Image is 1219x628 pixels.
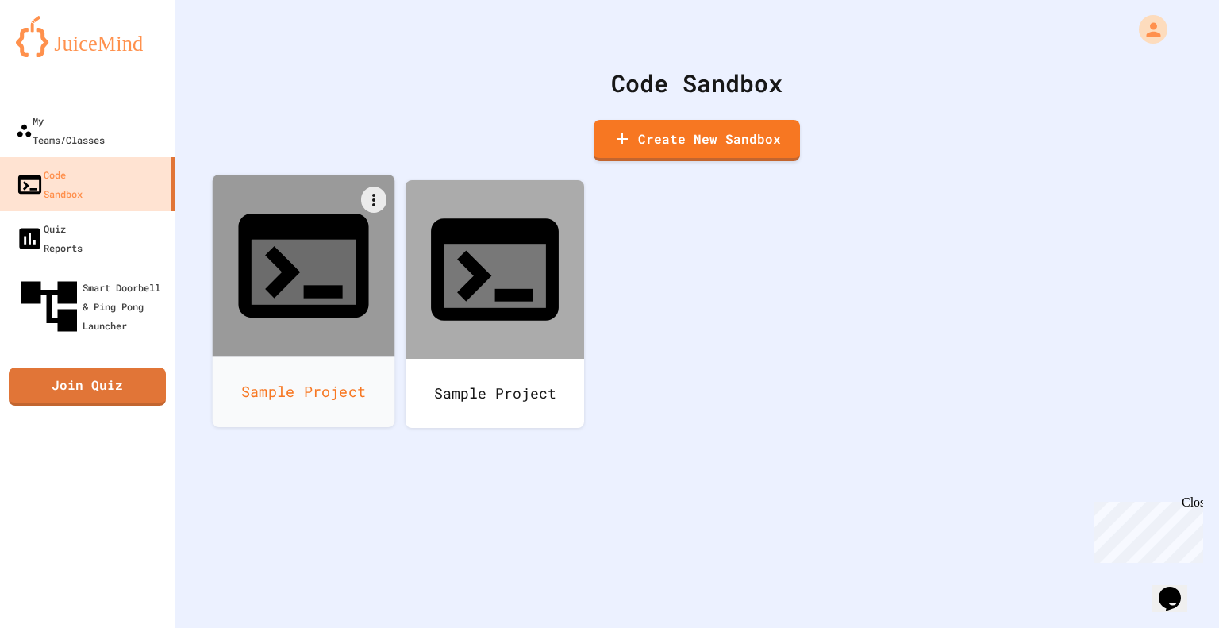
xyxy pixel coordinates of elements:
[213,175,395,427] a: Sample Project
[1122,11,1171,48] div: My Account
[1087,495,1203,563] iframe: chat widget
[594,120,800,161] a: Create New Sandbox
[6,6,110,101] div: Chat with us now!Close
[406,180,584,428] a: Sample Project
[214,65,1179,101] div: Code Sandbox
[213,356,395,427] div: Sample Project
[16,273,168,340] div: Smart Doorbell & Ping Pong Launcher
[16,219,83,257] div: Quiz Reports
[16,111,105,149] div: My Teams/Classes
[1152,564,1203,612] iframe: chat widget
[16,165,83,203] div: Code Sandbox
[406,359,584,428] div: Sample Project
[16,16,159,57] img: logo-orange.svg
[9,368,166,406] a: Join Quiz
